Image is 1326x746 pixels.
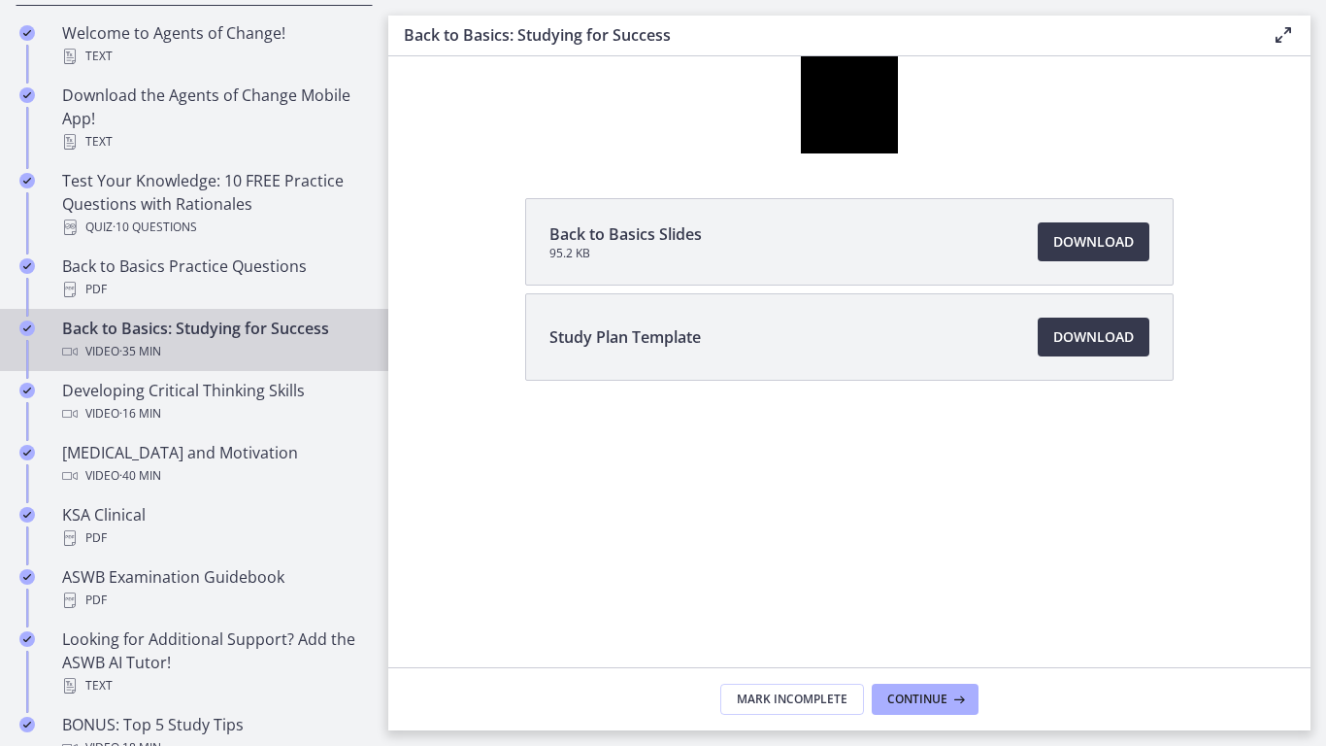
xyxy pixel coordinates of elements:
div: Video [62,464,365,488]
i: Completed [19,445,35,460]
div: Download the Agents of Change Mobile App! [62,84,365,153]
button: Continue [872,684,978,715]
i: Completed [19,25,35,41]
span: · 10 Questions [113,216,197,239]
div: PDF [62,278,365,301]
i: Completed [19,631,35,647]
div: Back to Basics Practice Questions [62,254,365,301]
span: Study Plan Template [549,325,701,349]
div: Back to Basics: Studying for Success [62,317,365,363]
div: Text [62,45,365,68]
div: KSA Clinical [62,503,365,550]
span: Download [1053,230,1134,254]
div: [MEDICAL_DATA] and Motivation [62,441,365,488]
i: Completed [19,569,35,585]
div: Developing Critical Thinking Skills [62,379,365,425]
span: Back to Basics Slides [549,222,702,246]
div: Quiz [62,216,365,239]
div: Text [62,674,365,697]
div: PDF [62,526,365,550]
span: 95.2 KB [549,246,702,261]
button: Mark Incomplete [720,684,864,715]
i: Completed [19,173,35,188]
a: Download [1038,318,1149,356]
span: Continue [887,692,947,707]
div: Welcome to Agents of Change! [62,21,365,68]
div: ASWB Examination Guidebook [62,565,365,612]
span: · 16 min [119,402,161,425]
div: PDF [62,589,365,612]
i: Completed [19,258,35,274]
span: Download [1053,325,1134,349]
span: · 40 min [119,464,161,488]
i: Completed [19,717,35,732]
div: Text [62,130,365,153]
a: Download [1038,222,1149,261]
div: Video [62,340,365,363]
i: Completed [19,87,35,103]
div: Video [62,402,365,425]
span: · 35 min [119,340,161,363]
span: Mark Incomplete [737,692,847,707]
i: Completed [19,321,35,336]
i: Completed [19,507,35,523]
h3: Back to Basics: Studying for Success [404,23,1241,47]
div: Looking for Additional Support? Add the ASWB AI Tutor! [62,627,365,697]
i: Completed [19,383,35,398]
div: Test Your Knowledge: 10 FREE Practice Questions with Rationales [62,169,365,239]
iframe: Video Lesson [388,56,1310,153]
